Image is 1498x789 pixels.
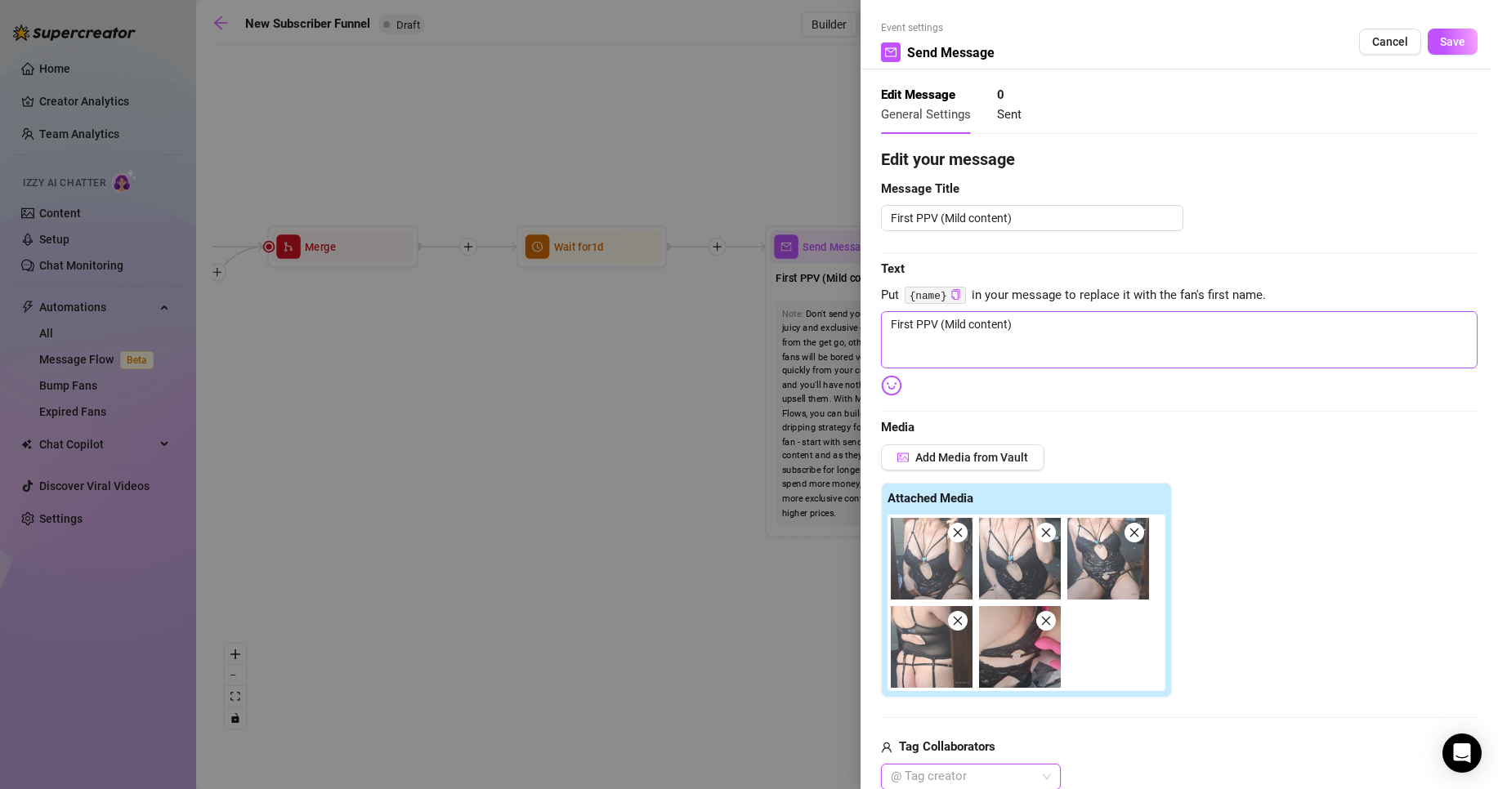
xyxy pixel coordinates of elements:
img: media [891,518,973,600]
div: Open Intercom Messenger [1442,733,1482,773]
span: mail [885,47,897,58]
strong: Media [881,420,914,435]
button: Add Media from Vault [881,444,1044,470]
textarea: First PPV (Mild content) [881,205,1183,231]
span: close [952,527,964,538]
img: svg%3e [881,375,902,396]
strong: Message Title [881,181,959,196]
button: Save [1428,29,1478,55]
strong: Edit Message [881,87,955,102]
span: General Settings [881,107,971,122]
span: close [1129,527,1140,538]
strong: 0 [997,87,1004,102]
span: Event settings [881,20,995,36]
span: Put in your message to replace it with the fan's first name. [881,286,1478,305]
strong: Tag Collaborators [899,739,995,754]
textarea: First PPV (Mild content) [881,311,1478,368]
span: Save [1440,35,1465,48]
span: copy [950,289,961,300]
span: Sent [997,107,1022,122]
span: user [881,738,892,757]
span: picture [897,452,909,463]
span: close [1040,527,1052,538]
img: media [979,606,1061,688]
span: Cancel [1372,35,1408,48]
strong: Text [881,261,905,276]
strong: Attached Media [888,491,973,506]
span: close [952,615,964,626]
code: {name} [905,287,966,304]
span: Add Media from Vault [915,451,1028,464]
img: media [979,518,1061,600]
img: media [1067,518,1149,600]
button: Click to Copy [950,289,961,301]
strong: Edit your message [881,149,1015,169]
button: Cancel [1359,29,1421,55]
img: media [891,606,973,688]
span: Send Message [907,42,995,63]
span: close [1040,615,1052,626]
